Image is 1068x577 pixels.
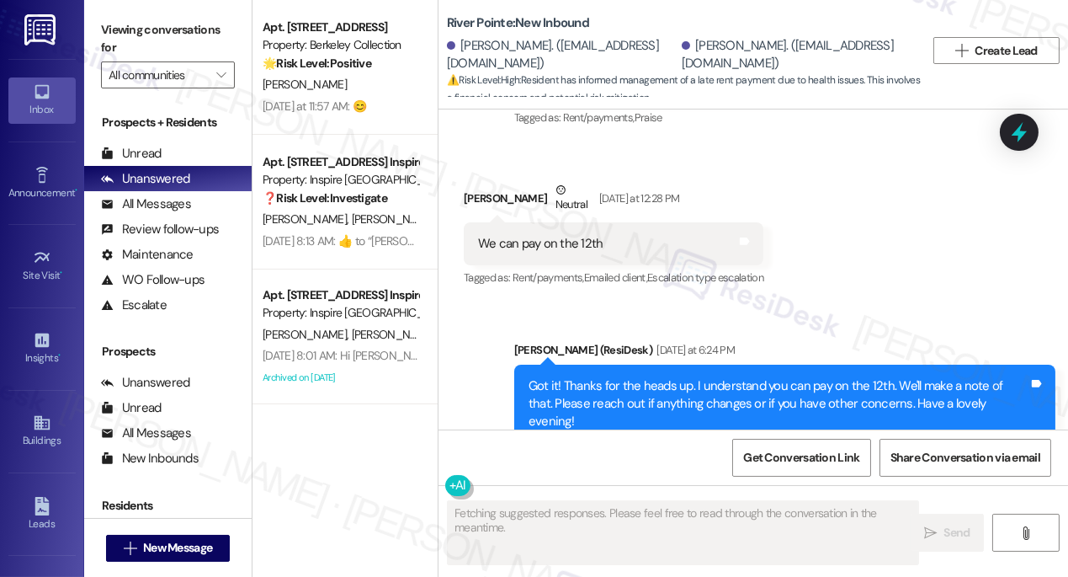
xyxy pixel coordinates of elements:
[514,341,1055,365] div: [PERSON_NAME] (ResiDesk)
[263,56,371,71] strong: 🌟 Risk Level: Positive
[8,77,76,123] a: Inbox
[263,19,418,36] div: Apt. [STREET_ADDRESS]
[101,246,194,264] div: Maintenance
[448,501,918,564] textarea: Fetching suggested responses. Please feel free to read through the conversation in the meantime.
[595,190,679,207] div: [DATE] at 12:28 PM
[101,221,219,238] div: Review follow-ups
[109,61,208,88] input: All communities
[924,526,937,540] i: 
[447,14,589,32] b: River Pointe: New Inbound
[8,243,76,289] a: Site Visit •
[58,350,61,361] span: •
[101,170,190,188] div: Unanswered
[24,14,59,45] img: ResiDesk Logo
[263,171,418,189] div: Property: Inspire [GEOGRAPHIC_DATA]
[263,327,352,342] span: [PERSON_NAME]
[101,399,162,417] div: Unread
[263,304,418,322] div: Property: Inspire [GEOGRAPHIC_DATA]
[84,343,252,361] div: Prospects
[514,105,1055,130] div: Tagged as:
[84,114,252,131] div: Prospects + Residents
[124,542,136,555] i: 
[263,190,387,206] strong: ❓ Risk Level: Investigate
[513,270,584,285] span: Rent/payments ,
[944,524,970,542] span: Send
[8,409,76,454] a: Buildings
[101,17,235,61] label: Viewing conversations for
[447,72,925,108] span: : Resident has informed management of a late rent payment due to health issues. This involves a f...
[216,68,226,82] i: 
[352,211,441,227] span: [PERSON_NAME]
[464,181,763,222] div: [PERSON_NAME]
[879,439,1051,477] button: Share Conversation via email
[464,265,763,290] div: Tagged as:
[261,367,420,388] div: Archived on [DATE]
[447,37,677,73] div: [PERSON_NAME]. ([EMAIL_ADDRESS][DOMAIN_NAME])
[652,341,735,359] div: [DATE] at 6:24 PM
[101,271,205,289] div: WO Follow-ups
[263,286,418,304] div: Apt. [STREET_ADDRESS] Inspire Homes [GEOGRAPHIC_DATA]
[61,267,63,279] span: •
[263,36,418,54] div: Property: Berkeley Collection
[263,99,366,114] div: [DATE] at 11:57 AM: 😊
[552,181,591,216] div: Neutral
[75,184,77,196] span: •
[263,153,418,171] div: Apt. [STREET_ADDRESS] Inspire Homes [GEOGRAPHIC_DATA]
[263,77,347,92] span: [PERSON_NAME]
[8,492,76,537] a: Leads
[106,535,231,562] button: New Message
[84,497,252,515] div: Residents
[101,374,190,392] div: Unanswered
[352,327,436,342] span: [PERSON_NAME]
[682,37,912,73] div: [PERSON_NAME]. ([EMAIL_ADDRESS][DOMAIN_NAME])
[478,235,603,253] div: We can pay on the 12th
[635,110,662,125] span: Praise
[101,145,162,163] div: Unread
[584,270,647,285] span: Emailed client ,
[955,44,968,57] i: 
[101,195,191,213] div: All Messages
[743,449,859,467] span: Get Conversation Link
[647,270,763,285] span: Escalation type escalation
[101,297,167,314] div: Escalate
[890,449,1040,467] span: Share Conversation via email
[933,37,1060,64] button: Create Lead
[975,42,1038,60] span: Create Lead
[447,73,519,87] strong: ⚠️ Risk Level: High
[101,425,191,442] div: All Messages
[101,450,199,467] div: New Inbounds
[143,539,212,557] span: New Message
[8,326,76,371] a: Insights •
[529,377,1028,431] div: Got it! Thanks for the heads up. I understand you can pay on the 12th. We'll make a note of that....
[1019,526,1032,540] i: 
[911,514,984,552] button: Send
[732,439,870,477] button: Get Conversation Link
[563,110,635,125] span: Rent/payments ,
[263,211,352,227] span: [PERSON_NAME]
